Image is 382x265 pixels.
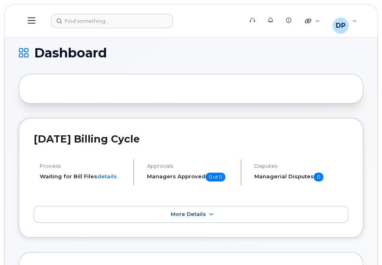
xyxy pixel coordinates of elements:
[254,173,348,181] h5: Managerial Disputes
[147,163,234,169] h4: Approvals
[347,230,376,259] iframe: Messenger Launcher
[40,173,127,180] li: Waiting for Bill Files
[171,211,206,217] span: More Details
[206,173,225,181] span: 0 of 0
[34,47,107,59] span: Dashboard
[147,173,234,181] h5: Managers Approved
[314,173,323,181] span: 0
[34,133,348,145] h2: [DATE] Billing Cycle
[254,163,348,169] h4: Disputes
[97,173,117,179] a: details
[40,163,127,169] h4: Process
